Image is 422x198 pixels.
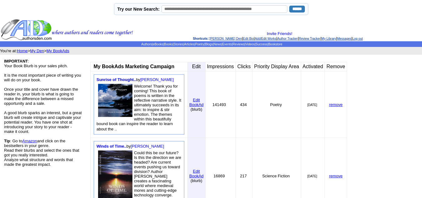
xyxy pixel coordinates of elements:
font: Remove [326,64,345,69]
font: Clicks [237,64,251,69]
font: Activated [303,64,323,69]
a: eBooks [153,43,163,46]
a: [PERSON_NAME] [131,144,164,149]
a: Log out [352,37,363,40]
a: Poetry [195,43,204,46]
img: header_logo2.gif [1,19,133,41]
a: remove [329,174,342,178]
font: 434 [240,102,247,107]
a: Home [17,48,28,53]
a: EditBookAd [189,168,204,178]
a: Add/Edit Works [255,37,276,40]
font: [DATE] [307,103,317,107]
font: Edit [192,64,201,69]
a: Articles [184,43,194,46]
a: Invite Friends! [267,31,292,36]
b: My BookAds Marketing Campaign [93,64,174,69]
img: 80250.jpg [98,84,132,117]
font: by [97,77,174,82]
font: Edit BookAd [189,169,204,178]
font: Welcome! Thank you for coming! This book of poems is written in the reflective narrative style. I... [97,84,181,131]
font: Poetry [270,102,282,107]
a: Review Tracker [299,37,320,40]
a: Amazon [22,139,37,143]
font: Edit BookAd [189,98,204,107]
a: News [214,43,221,46]
font: [DATE] [307,175,317,178]
a: Author Tracker [277,37,298,40]
font: : Your Book Blurb is your sales pitch. It is the most important piece of writing you will do on y... [4,59,82,167]
a: EditBookAd [189,97,204,107]
font: (blurb) [191,178,202,183]
a: Events [222,43,232,46]
a: Bookstore [268,43,282,46]
font: (blurb) [191,107,202,112]
a: Success [256,43,267,46]
font: by [97,144,164,149]
label: Try our New Search: [117,7,160,12]
font: Priority Display Area [254,64,299,69]
font: Impressions [207,64,234,69]
a: My Den [30,48,44,53]
div: : | | | | | | | [134,31,421,41]
span: Shortcuts: [193,37,208,40]
a: Winds of Time.. [97,144,127,149]
font: 141493 [212,102,226,107]
a: My Library [321,37,336,40]
a: Books [164,43,173,46]
a: [PERSON_NAME] Den [210,37,242,40]
font: 16869 [214,174,225,178]
a: Edit Bio [243,37,254,40]
a: Videos [245,43,255,46]
b: Tip [4,139,10,143]
b: IMPORTANT [4,59,28,63]
a: Blogs [205,43,213,46]
a: My BookAds [47,48,69,53]
font: 217 [240,174,247,178]
a: Sunrise of Thought.. [97,77,136,82]
a: Authors [141,43,152,46]
a: Reviews [233,43,245,46]
a: [PERSON_NAME] [140,77,174,82]
a: Messages [337,37,351,40]
a: Stories [174,43,183,46]
a: remove [329,102,342,107]
font: Science Fiction [262,174,290,178]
